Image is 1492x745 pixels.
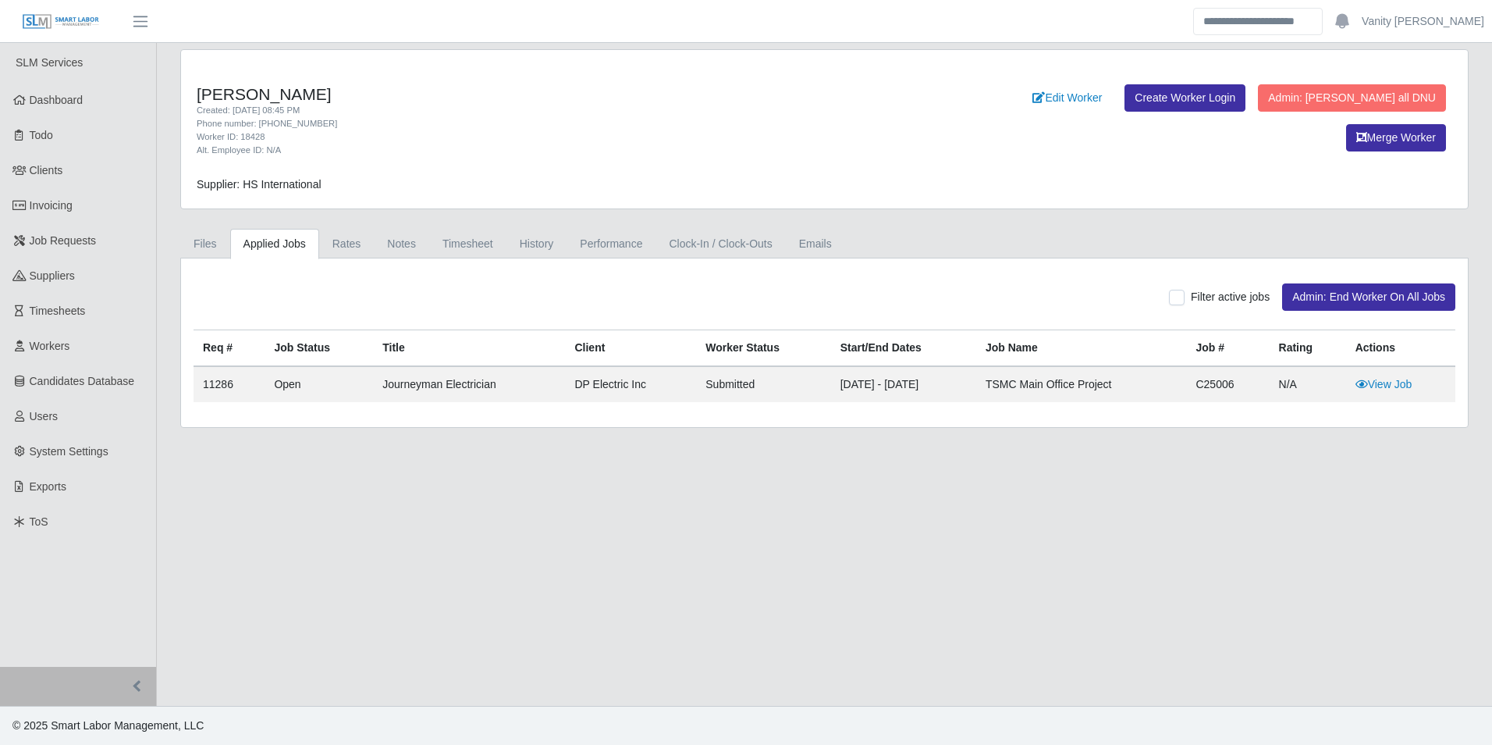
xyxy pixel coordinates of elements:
[1186,330,1269,367] th: Job #
[30,410,59,422] span: Users
[30,340,70,352] span: Workers
[197,178,321,191] span: Supplier: HS International
[1282,283,1455,311] button: Admin: End Worker On All Jobs
[22,13,100,30] img: SLM Logo
[831,366,976,402] td: [DATE] - [DATE]
[976,366,1187,402] td: TSMC Main Office Project
[696,330,830,367] th: Worker Status
[30,94,83,106] span: Dashboard
[1191,291,1270,303] span: Filter active jobs
[696,366,830,402] td: submitted
[1258,84,1446,112] button: Admin: [PERSON_NAME] all DNU
[230,229,319,259] a: Applied Jobs
[197,117,919,130] div: Phone number: [PHONE_NUMBER]
[506,229,567,259] a: History
[30,269,75,282] span: Suppliers
[373,366,565,402] td: Journeyman Electrician
[1186,366,1269,402] td: C25006
[30,164,63,176] span: Clients
[30,480,66,493] span: Exports
[373,330,565,367] th: Title
[197,84,919,104] h4: [PERSON_NAME]
[265,330,373,367] th: Job Status
[1270,366,1346,402] td: N/A
[655,229,785,259] a: Clock-In / Clock-Outs
[30,445,108,458] span: System Settings
[194,366,265,402] td: 11286
[1362,13,1484,30] a: Vanity [PERSON_NAME]
[30,199,73,212] span: Invoicing
[831,330,976,367] th: Start/End Dates
[12,719,204,732] span: © 2025 Smart Labor Management, LLC
[197,130,919,144] div: Worker ID: 18428
[16,56,83,69] span: SLM Services
[565,366,696,402] td: DP Electric Inc
[30,129,53,141] span: Todo
[30,515,48,528] span: ToS
[194,330,265,367] th: Req #
[1355,378,1412,390] a: View Job
[319,229,375,259] a: Rates
[1346,330,1455,367] th: Actions
[1346,124,1446,151] button: Merge Worker
[1124,84,1245,112] a: Create Worker Login
[565,330,696,367] th: Client
[30,375,135,387] span: Candidates Database
[1193,8,1323,35] input: Search
[180,229,230,259] a: Files
[976,330,1187,367] th: Job Name
[265,366,373,402] td: Open
[197,144,919,157] div: Alt. Employee ID: N/A
[197,104,919,117] div: Created: [DATE] 08:45 PM
[1270,330,1346,367] th: Rating
[1022,84,1112,112] a: Edit Worker
[429,229,506,259] a: Timesheet
[374,229,429,259] a: Notes
[30,305,86,317] span: Timesheets
[786,229,845,259] a: Emails
[30,234,97,247] span: Job Requests
[567,229,655,259] a: Performance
